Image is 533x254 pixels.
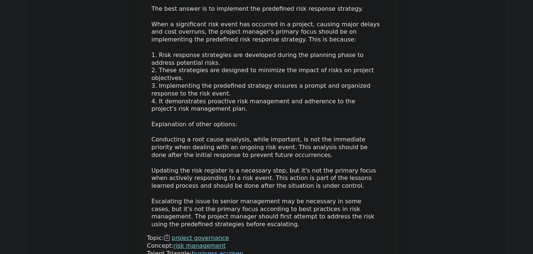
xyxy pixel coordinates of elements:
[147,242,386,250] div: Concept:
[174,242,226,249] a: risk management
[147,234,386,242] div: Topic:
[151,5,382,228] div: The best answer is to implement the predefined risk response strategy. When a significant risk ev...
[172,234,229,241] a: project governance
